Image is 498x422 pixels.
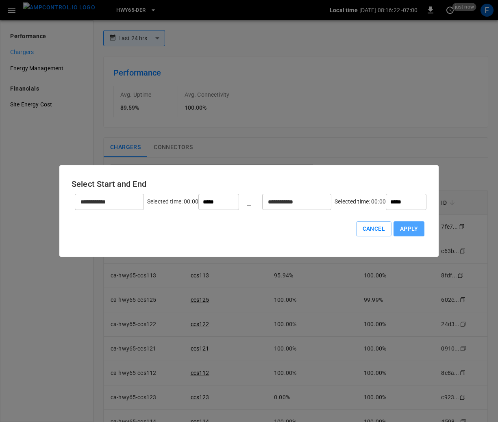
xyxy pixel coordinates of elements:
h6: Select Start and End [72,177,426,190]
h6: _ [247,195,251,208]
button: Apply [394,221,424,236]
span: Selected time: 00:00 [147,198,198,205]
span: Selected time: 00:00 [335,198,386,205]
button: Cancel [356,221,391,236]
